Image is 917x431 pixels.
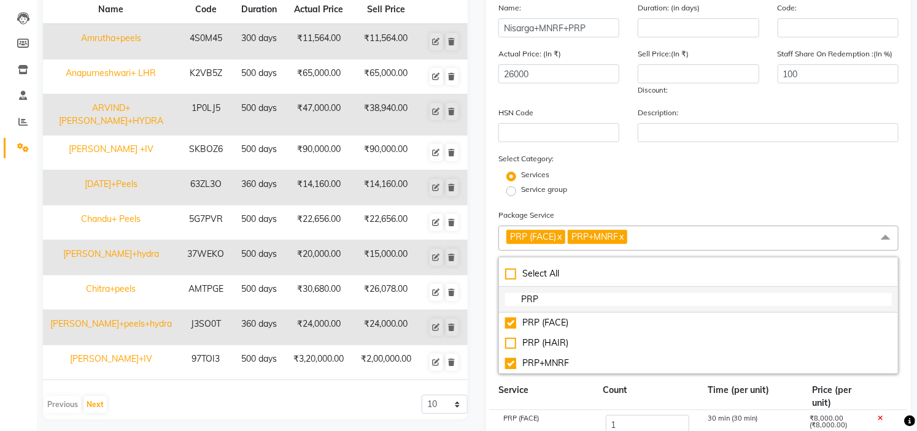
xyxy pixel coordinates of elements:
label: Duration: (in days) [638,2,700,13]
td: Anapurneshwari+ LHR [43,59,179,94]
td: [PERSON_NAME]+peels+hydra [43,310,179,345]
td: 500 days [233,135,285,170]
td: 500 days [233,345,285,380]
td: 360 days [233,310,285,345]
td: ₹22,656.00 [352,205,420,240]
td: K2VB5Z [179,59,233,94]
div: Service [489,384,594,410]
td: [PERSON_NAME]+hydra [43,240,179,275]
td: ₹26,078.00 [352,275,420,310]
td: ₹3,20,000.00 [285,345,352,380]
td: 300 days [233,24,285,59]
td: SKBOZ6 [179,135,233,170]
td: ₹14,160.00 [285,170,352,205]
td: AMTPGE [179,275,233,310]
td: ₹90,000.00 [285,135,352,170]
div: Count [594,384,699,410]
button: Next [83,396,107,413]
td: ₹38,940.00 [352,94,420,135]
td: 500 days [233,275,285,310]
span: PRP (FACE) [510,231,556,242]
label: Name: [498,2,521,13]
td: ₹24,000.00 [352,310,420,345]
td: Chandu+ Peels [43,205,179,240]
div: PRP+MNRF [505,357,892,370]
div: Time (per unit) [698,384,803,410]
td: 500 days [233,205,285,240]
td: ₹11,564.00 [285,24,352,59]
div: PRP (HAIR) [505,337,892,349]
td: Amrutha+peels [43,24,179,59]
a: x [556,231,562,242]
div: PRP (FACE) [505,316,892,329]
label: Services [521,169,549,180]
label: HSN Code [498,107,533,118]
td: ₹30,680.00 [285,275,352,310]
td: 63ZL3O [179,170,233,205]
td: Chitra+peels [43,275,179,310]
a: x [618,231,624,242]
td: [PERSON_NAME] +IV [43,135,179,170]
span: Discount: [638,86,668,94]
label: Select Category: [498,153,554,164]
td: ₹47,000.00 [285,94,352,135]
label: Description: [638,107,678,118]
td: 360 days [233,170,285,205]
td: 1P0LJ5 [179,94,233,135]
label: Staff Share On Redemption :(In %) [778,48,893,59]
td: J3SO0T [179,310,233,345]
td: 4S0M45 [179,24,233,59]
td: ₹14,160.00 [352,170,420,205]
div: Select All [505,267,892,280]
td: ₹20,000.00 [285,240,352,275]
td: ₹11,564.00 [352,24,420,59]
label: Actual Price: (In ₹) [498,48,561,59]
td: ₹2,00,000.00 [352,345,420,380]
label: Code: [778,2,797,13]
span: PRP (FACE) [503,414,539,422]
label: Package Service [498,210,554,221]
td: ₹90,000.00 [352,135,420,170]
td: 37WEKO [179,240,233,275]
td: ₹24,000.00 [285,310,352,345]
span: PRP+MNRF [571,231,618,242]
td: [DATE]+Peels [43,170,179,205]
td: ARVIND+[PERSON_NAME]+HYDRA [43,94,179,135]
label: Service group [521,184,567,195]
td: ₹22,656.00 [285,205,352,240]
div: Price (per unit) [803,384,873,410]
td: [PERSON_NAME]+IV [43,345,179,380]
td: 97TOI3 [179,345,233,380]
td: 500 days [233,240,285,275]
td: 5G7PVR [179,205,233,240]
td: 500 days [233,59,285,94]
td: 500 days [233,94,285,135]
td: ₹65,000.00 [352,59,420,94]
label: Sell Price:(In ₹) [638,48,689,59]
td: ₹65,000.00 [285,59,352,94]
input: multiselect-search [505,293,892,306]
td: ₹15,000.00 [352,240,420,275]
